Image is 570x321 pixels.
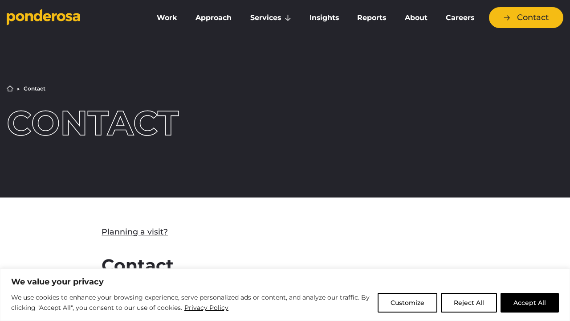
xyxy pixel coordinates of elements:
a: Home [7,85,13,92]
a: Work [149,8,184,27]
button: Accept All [501,293,559,313]
button: Reject All [441,293,497,313]
h2: Contact [102,252,468,279]
p: We use cookies to enhance your browsing experience, serve personalized ads or content, and analyz... [11,292,371,313]
a: Careers [439,8,482,27]
a: Insights [302,8,346,27]
a: Contact [489,7,563,28]
a: About [397,8,435,27]
a: Planning a visit? [102,226,168,238]
li: ▶︎ [17,86,20,91]
a: Services [243,8,298,27]
a: Privacy Policy [184,302,229,313]
a: Go to homepage [7,9,136,27]
button: Customize [378,293,437,313]
li: Contact [24,86,45,91]
a: Approach [188,8,239,27]
p: We value your privacy [11,276,559,287]
h1: Contact [7,106,231,140]
a: Reports [350,8,394,27]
